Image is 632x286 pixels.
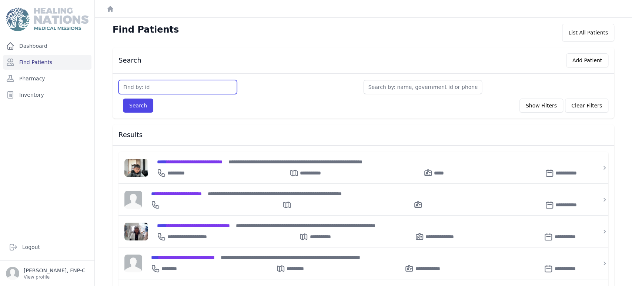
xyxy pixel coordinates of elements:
button: Clear Filters [565,99,608,113]
a: Dashboard [3,39,91,53]
h3: Search [118,56,141,65]
h3: Results [118,130,608,139]
a: Find Patients [3,55,91,70]
a: Pharmacy [3,71,91,86]
img: person-242608b1a05df3501eefc295dc1bc67a.jpg [124,191,142,209]
a: Logout [6,240,88,255]
button: Add Patient [566,53,608,67]
img: dEOdAwAAACV0RVh0ZGF0ZTpjcmVhdGUAMjAyMy0xMi0xOVQxOTo1NTowNiswMDowMJDeijoAAAAldEVYdGRhdGU6bW9kaWZ5A... [124,223,148,240]
img: FAAqEe7knLAAAAJXRFWHRkYXRlOmNyZWF0ZQAyMDI1LTA2LTIxVDE3OjA2OjQ1KzAwOjAwm40tQwAAACV0RVh0ZGF0ZTptb2R... [124,159,148,177]
h1: Find Patients [113,24,179,36]
input: Find by: id [118,80,237,94]
input: Search by: name, government id or phone [364,80,482,94]
a: Inventory [3,87,91,102]
p: [PERSON_NAME], FNP-C [24,267,86,274]
img: person-242608b1a05df3501eefc295dc1bc67a.jpg [124,255,142,272]
a: [PERSON_NAME], FNP-C View profile [6,267,88,280]
img: Medical Missions EMR [6,7,88,31]
button: Search [123,99,153,113]
div: List All Patients [562,24,614,41]
p: View profile [24,274,86,280]
button: Show Filters [519,99,563,113]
